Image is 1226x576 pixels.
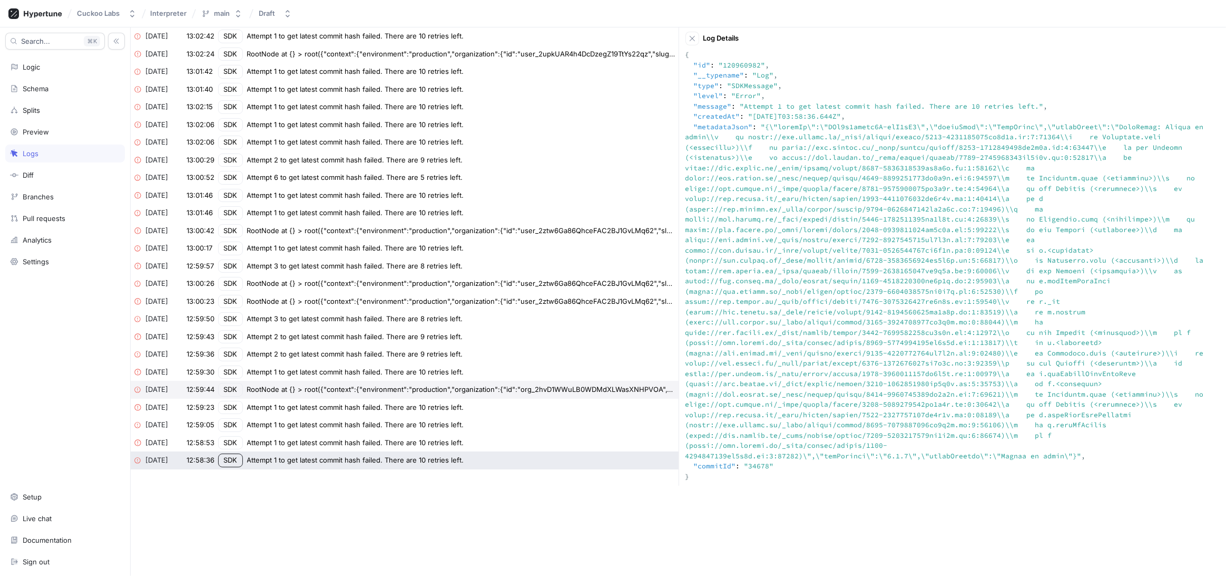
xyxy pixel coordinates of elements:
div: 12:59:36 [187,349,218,360]
button: Search...K [5,33,105,50]
div: Splits [23,106,40,114]
div: Attempt 1 to get latest commit hash failed. There are 10 retries left. [247,402,464,413]
div: 12:58:53 [187,438,218,448]
div: [DATE] [146,349,187,360]
div: 13:00:52 [187,172,218,183]
div: main [214,9,230,18]
div: SDK [218,401,243,415]
div: SDK [218,277,243,291]
div: SDK [218,206,243,220]
div: 13:01:46 [187,190,218,201]
div: Attempt 3 to get latest commit hash failed. There are 8 retries left. [247,314,463,324]
div: SDK [218,153,243,167]
div: [DATE] [146,172,187,183]
div: Settings [23,257,49,266]
textarea: { "lo": "105682729", "__ipsumdol": "Sit", "amet": "CONSectetu", "adipi": "Elits", "doeiusm": "Tem... [685,50,1220,482]
button: main [197,5,247,22]
div: 13:01:40 [187,84,218,95]
div: [DATE] [146,66,187,77]
div: SDK [218,383,243,397]
div: [DATE] [146,102,187,112]
div: 13:00:17 [187,243,218,254]
div: SDK [218,295,243,309]
div: 12:59:57 [187,261,218,272]
div: SDK [218,330,243,344]
div: Attempt 3 to get latest commit hash failed. There are 8 retries left. [247,261,463,272]
div: 13:02:06 [187,137,218,148]
div: Attempt 1 to get latest commit hash failed. There are 10 retries left. [247,137,464,148]
div: RootNode at {} > root({"context":{"environment":"production","organization":{"id":"user_2upkUAR4h... [247,49,675,60]
div: Logs [23,149,38,158]
div: [DATE] [146,438,187,448]
div: Attempt 1 to get latest commit hash failed. There are 10 retries left. [247,420,464,430]
div: 13:02:06 [187,120,218,130]
div: Diff [23,171,34,179]
div: SDK [218,224,243,238]
div: Preview [23,128,49,136]
div: Live chat [23,514,52,523]
div: SDK [218,242,243,255]
div: Branches [23,193,54,201]
div: Attempt 1 to get latest commit hash failed. There are 10 retries left. [247,31,464,42]
div: 13:02:42 [187,31,218,42]
div: 13:02:24 [187,49,218,60]
div: Documentation [23,536,72,544]
div: Log Details [703,33,739,44]
div: [DATE] [146,279,187,289]
div: Cuckoo Labs [77,9,120,18]
div: Attempt 2 to get latest commit hash failed. There are 9 retries left. [247,155,463,166]
div: Attempt 2 to get latest commit hash failed. There are 9 retries left. [247,349,463,360]
div: [DATE] [146,385,187,395]
div: Attempt 1 to get latest commit hash failed. There are 10 retries left. [247,438,464,448]
div: 12:59:05 [187,420,218,430]
div: Logic [23,63,40,71]
div: Attempt 1 to get latest commit hash failed. There are 10 retries left. [247,367,464,378]
div: 13:01:46 [187,208,218,218]
div: 13:00:26 [187,279,218,289]
div: SDK [218,418,243,432]
div: 13:00:23 [187,296,218,307]
div: Attempt 1 to get latest commit hash failed. There are 10 retries left. [247,243,464,254]
div: [DATE] [146,420,187,430]
div: SDK [218,83,243,97]
div: Attempt 1 to get latest commit hash failed. There are 10 retries left. [247,120,464,130]
div: SDK [218,454,243,467]
div: [DATE] [146,402,187,413]
div: Attempt 2 to get latest commit hash failed. There are 9 retries left. [247,332,463,342]
div: Sign out [23,558,50,566]
div: Draft [259,9,275,18]
div: RootNode at {} > root({"context":{"environment":"production","organization":{"id":"user_2ztw6Ga86... [247,296,675,307]
div: Pull requests [23,214,65,223]
div: 12:59:44 [187,385,218,395]
div: SDK [218,436,243,450]
div: [DATE] [146,314,187,324]
div: K [84,36,100,46]
div: SDK [218,65,243,79]
span: Interpreter [150,9,187,17]
div: [DATE] [146,49,187,60]
div: SDK [218,366,243,379]
div: RootNode at {} > root({"context":{"environment":"production","organization":{"id":"org_2hvD1WWuLB... [247,385,675,395]
div: SDK [218,118,243,132]
div: SDK [218,260,243,273]
div: SDK [218,312,243,326]
div: [DATE] [146,455,187,466]
div: Attempt 6 to get latest commit hash failed. There are 5 retries left. [247,172,463,183]
div: 12:59:50 [187,314,218,324]
div: [DATE] [146,190,187,201]
div: Analytics [23,236,52,244]
div: [DATE] [146,84,187,95]
div: SDK [218,136,243,149]
div: SDK [218,348,243,361]
div: SDK [218,47,243,61]
div: RootNode at {} > root({"context":{"environment":"production","organization":{"id":"user_2ztw6Ga86... [247,279,675,289]
div: SDK [218,189,243,203]
button: Cuckoo Labs [73,5,141,22]
div: [DATE] [146,226,187,236]
div: [DATE] [146,208,187,218]
div: 12:59:30 [187,367,218,378]
div: Attempt 1 to get latest commit hash failed. There are 10 retries left. [247,455,464,466]
div: Schema [23,84,48,93]
div: RootNode at {} > root({"context":{"environment":"production","organization":{"id":"user_2ztw6Ga86... [247,226,675,236]
div: 12:58:36 [187,455,218,466]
